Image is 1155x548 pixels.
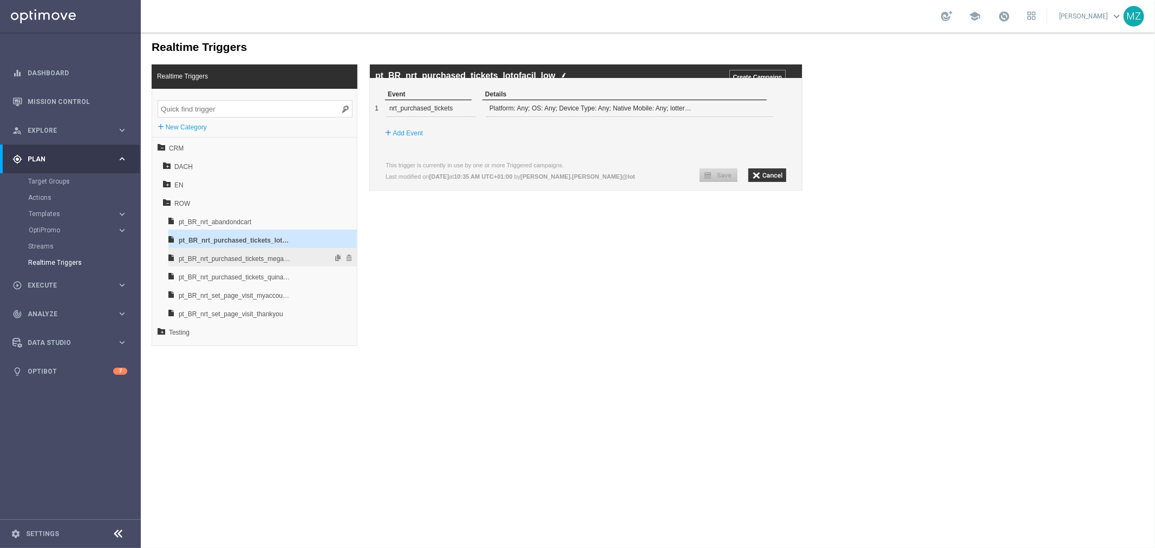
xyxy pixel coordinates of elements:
[289,141,308,147] b: [DATE]
[117,309,127,319] i: keyboard_arrow_right
[28,282,117,289] span: Execute
[12,309,22,319] i: track_changes
[12,367,128,376] div: lightbulb Optibot 7
[12,338,117,348] div: Data Studio
[28,193,113,202] a: Actions
[12,126,22,135] i: person_search
[38,272,151,291] span: pt_BR_nrt_set_page_visit_thankyou
[38,254,151,272] span: pt_BR_nrt_set_page_visit_myaccount_mobile
[12,338,128,347] button: Data Studio keyboard_arrow_right
[245,141,494,147] lable: Last modified on at by
[230,68,238,84] div: 1
[28,238,140,255] div: Streams
[38,211,151,219] div: pt_BR_nrt_purchased_tickets_lotofacil_low
[249,68,335,84] div: nrt_purchased_tickets
[117,280,127,290] i: keyboard_arrow_right
[346,68,552,84] div: Platform: Any; OS: Any; Device Type: Any; Native Mobile: Any; lottery_id Equals lotofacil; amount...
[117,125,127,135] i: keyboard_arrow_right
[12,310,128,318] button: track_changes Analyze keyboard_arrow_right
[12,154,22,164] i: gps_fixed
[12,69,128,77] button: equalizer Dashboard
[34,143,150,162] span: EN
[12,154,117,164] div: Plan
[38,193,151,200] div: pt_BR_nrt_abandondcart
[28,210,128,218] button: Templates keyboard_arrow_right
[38,285,151,292] div: pt_BR_nrt_set_page_visit_thankyou
[12,126,117,135] div: Explore
[38,236,151,254] span: pt_BR_nrt_purchased_tickets_quina_low
[380,141,494,147] b: [PERSON_NAME].[PERSON_NAME]@lot
[26,531,59,537] a: Settings
[12,281,128,290] div: play_circle_outline Execute keyboard_arrow_right
[11,35,73,53] span: Realtime Triggers
[28,291,148,309] span: Testing
[1124,6,1144,27] div: MZ
[28,173,140,190] div: Target Groups
[17,68,212,85] input: Quick find trigger
[117,337,127,348] i: keyboard_arrow_right
[28,177,113,186] a: Target Groups
[1111,10,1123,22] span: keyboard_arrow_down
[12,58,127,87] div: Dashboard
[117,225,127,236] i: keyboard_arrow_right
[28,357,113,386] a: Optibot
[29,227,106,233] span: OptiPromo
[38,230,151,237] div: pt_BR_nrt_purchased_tickets_megasena_low
[252,95,282,106] label: Add Event
[234,38,415,48] label: pt_BR_nrt_purchased_tickets_lotofacil_low
[28,340,117,346] span: Data Studio
[1058,8,1124,24] a: [PERSON_NAME]keyboard_arrow_down
[38,266,151,274] div: pt_BR_nrt_set_page_visit_myaccount_mobile
[34,125,150,143] span: DACH
[28,107,148,125] span: CRM
[342,56,626,68] div: Details
[11,529,21,539] i: settings
[28,127,117,134] span: Explore
[12,280,117,290] div: Execute
[969,10,981,22] span: school
[117,154,127,164] i: keyboard_arrow_right
[12,280,22,290] i: play_circle_outline
[38,217,151,236] span: pt_BR_nrt_purchased_tickets_megasena_low
[12,367,22,376] i: lightbulb
[117,209,127,219] i: keyboard_arrow_right
[28,242,113,251] a: Streams
[12,357,127,386] div: Optibot
[29,211,106,217] span: Templates
[28,258,113,267] a: Realtime Triggers
[29,227,117,233] div: OptiPromo
[12,87,127,116] div: Mission Control
[25,89,66,100] label: New Category
[28,58,127,87] a: Dashboard
[589,37,645,51] input: Create Campaign
[12,68,22,78] i: equalizer
[313,141,371,147] b: 10:35 AM UTC+01:00
[38,248,151,256] div: pt_BR_nrt_purchased_tickets_quina_low
[28,222,140,238] div: OptiPromo
[28,87,127,116] a: Mission Control
[192,221,203,229] span: Duplicate trigger
[12,309,117,319] div: Analyze
[12,97,128,106] button: Mission Control
[38,199,151,217] span: pt_BR_nrt_purchased_tickets_lotofacil_low
[28,190,140,206] div: Actions
[244,95,251,106] label: +
[12,155,128,164] button: gps_fixed Plan keyboard_arrow_right
[420,40,426,47] img: edit_white.png
[17,89,23,100] label: +
[34,162,150,180] span: ROW
[245,129,423,136] label: This trigger is currently in use by one or more Triggered campaigns.
[12,126,128,135] button: person_search Explore keyboard_arrow_right
[28,311,117,317] span: Analyze
[113,368,127,375] div: 7
[28,226,128,234] button: OptiPromo keyboard_arrow_right
[28,255,140,271] div: Realtime Triggers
